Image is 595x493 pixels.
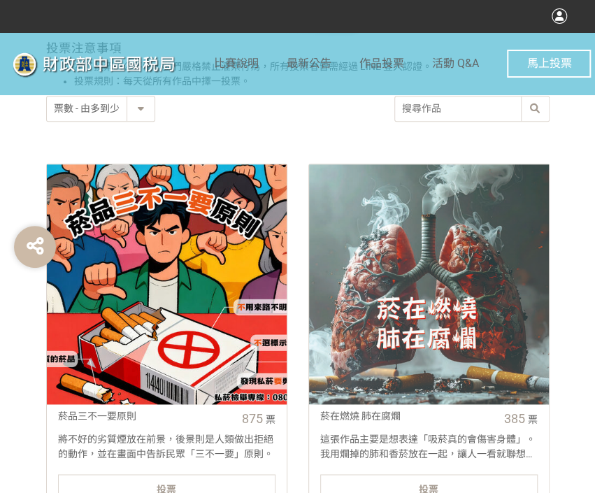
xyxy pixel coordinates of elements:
[309,432,549,460] div: 這張作品主要是想表達「吸菸真的會傷害身體」。我用爛掉的肺和香菸放在一起，讓人一看就聯想到抽菸會讓肺壞掉。比起單純用文字說明，用圖像直接呈現更有衝擊感，也能讓人更快理解菸害的嚴重性。希望看到這張圖...
[320,409,494,424] div: 菸在燃燒 肺在腐爛
[287,32,331,95] a: 最新公告
[432,57,479,70] span: 活動 Q&A
[4,47,214,82] img: 「拒菸新世界 AI告訴你」防制菸品稅捐逃漏 徵件比賽
[287,57,331,70] span: 最新公告
[242,411,263,426] span: 875
[432,32,479,95] a: 活動 Q&A
[504,411,525,426] span: 385
[47,432,287,460] div: 將不好的劣質煙放在前景，後景則是人類做出拒絕的動作，並在畫面中告訴民眾「三不一要」原則。
[214,57,259,70] span: 比賽說明
[528,414,538,425] span: 票
[58,409,232,424] div: 菸品三不一要原則
[395,97,549,121] input: 搜尋作品
[526,57,571,70] span: 馬上投票
[359,57,404,70] span: 作品投票
[214,32,259,95] a: 比賽說明
[359,32,404,95] a: 作品投票
[507,50,591,78] button: 馬上投票
[266,414,275,425] span: 票
[47,97,155,121] select: Sort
